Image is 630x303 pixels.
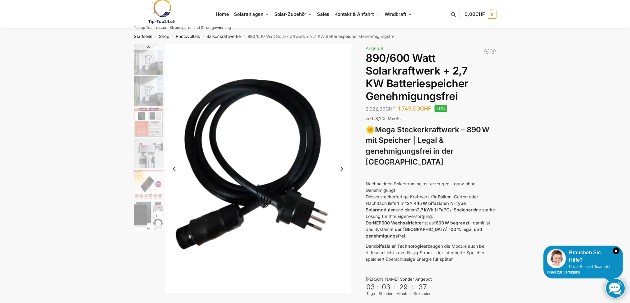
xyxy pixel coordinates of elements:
[465,11,485,17] span: 0,00
[176,34,200,39] a: Photovoltaik
[547,265,612,274] span: Unser Support-Team steht Ihnen zur Verfügung
[366,283,375,291] div: 03
[396,291,411,296] div: Minuten
[335,162,348,175] button: Next slide
[366,291,376,296] div: Tage
[231,0,271,28] a: Solaranlagen
[168,162,181,175] button: Previous slide
[490,48,496,54] a: Balkonkraftwerk 890 Watt Solarmodulleistung mit 2kW/h Zendure Speicher
[547,249,566,268] img: Customer service
[132,75,163,106] li: 2 / 12
[165,44,351,293] li: 7 / 12
[134,44,163,75] img: Balkonkraftwerk mit 2,7kw Speicher
[134,225,163,231] button: Next slide
[379,291,393,296] div: Stunden
[169,34,176,39] span: /
[132,106,163,138] li: 3 / 12
[366,227,482,238] strong: in der [GEOGRAPHIC_DATA] 100 % legal und genehmigungsfrei
[398,105,431,112] bdi: 1.749,00
[420,105,431,112] span: CHF
[434,105,447,112] span: -21%
[414,283,431,291] div: 37
[376,243,424,249] strong: bifazialer Technologie
[366,46,385,51] span: Angebot!
[411,283,413,295] div: :
[547,249,619,264] div: Brauchen Sie Hilfe?
[132,138,163,169] li: 4 / 12
[366,116,401,121] span: inkl. 8,1 % MwSt.
[134,138,163,168] img: BDS1000
[317,11,329,17] span: Sales
[314,0,332,28] a: Sales
[613,247,619,254] i: Schließen
[234,11,263,17] span: Solaranlagen
[132,169,163,200] li: 5 / 12
[159,34,169,39] a: Shop
[206,34,241,39] a: Balkonkraftwerke
[366,180,496,239] p: Nachhaltigen Solarstrom selbst erzeugen – ganz ohne Genehmigung! Dieses steckerfertige Kraftwerk ...
[366,243,496,262] p: Dank erzeugen die Module auch bei diffusem Licht zuverlässig Strom – der integrierte Speicher spe...
[366,106,395,112] bdi: 2.222,00
[134,201,163,230] img: Balkonkraftwerk 860
[385,11,406,17] span: Windkraft
[385,106,395,112] span: CHF
[134,107,163,137] img: Bificial im Vergleich zu billig Modulen
[334,11,374,17] span: Kontakt & Anfahrt
[134,34,152,39] a: Startseite
[379,283,393,291] div: 03
[373,220,423,225] strong: NEP600 Wechselrichter
[274,11,306,17] span: Solar-Zubehör
[165,44,351,293] img: Anschlusskabel-3meter
[484,48,490,54] a: Mega Balkonkraftwerk 1780 Watt mit 2,7 kWh Speicher
[271,0,314,28] a: Solar-Zubehör
[366,52,496,102] h1: 890/600 Watt Solarkraftwerk + 2,7 KW Batteriespeicher Genehmigungsfrei
[436,220,469,225] strong: 600 W begrenzt
[397,283,410,291] div: 29
[382,0,414,28] a: Windkraft
[241,34,247,39] span: /
[132,231,163,262] li: 7 / 12
[465,5,496,24] a: 0,00CHF 0
[488,10,496,19] span: 0
[332,0,382,28] a: Kontakt & Anfahrt
[132,200,163,231] li: 6 / 12
[366,201,466,212] strong: 2x 445 W bifazialen N-Type Solarmodulen
[134,76,163,106] img: Balkonkraftwerk mit 2,7kw Speicher
[134,44,163,50] button: Previous slide
[152,34,159,39] span: /
[200,34,206,39] span: /
[394,283,396,295] div: :
[417,207,473,212] strong: 2,7 kWh LiFePO₄-Speicher
[132,44,163,75] li: 1 / 12
[366,125,489,166] strong: Mega Steckerkraftwerk – 890 W mit Speicher | Legal & genehmigungsfrei in der [GEOGRAPHIC_DATA]
[366,124,496,168] h3: 🌞
[134,26,231,29] p: Tiptop Technik zum Stromsparen und Stromgewinnung
[376,283,378,295] div: :
[414,291,431,296] div: Sekunden
[123,28,507,44] nav: Breadcrumb
[366,276,496,283] div: [PERSON_NAME] Sonder Angebot
[475,11,485,17] span: CHF
[134,170,163,199] img: Bificial 30 % mehr Leistung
